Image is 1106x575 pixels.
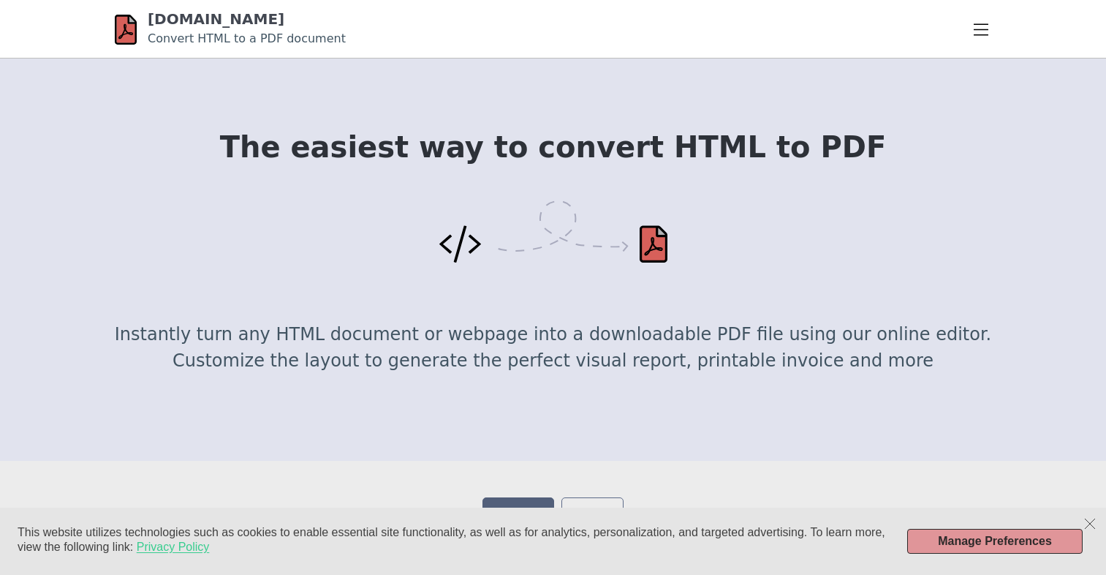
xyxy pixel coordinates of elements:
a: Privacy Policy [137,540,210,555]
a: HTML [482,497,554,543]
img: Convert HTML to PDF [439,200,667,263]
a: [DOMAIN_NAME] [148,10,284,28]
p: Instantly turn any HTML document or webpage into a downloadable PDF file using our online editor.... [115,321,992,374]
img: html-pdf.net [115,13,137,46]
a: Web [561,497,624,543]
small: Convert HTML to a PDF document [148,31,346,45]
span: This website utilizes technologies such as cookies to enable essential site functionality, as wel... [18,526,885,553]
h1: The easiest way to convert HTML to PDF [115,131,992,164]
button: Manage Preferences [907,529,1083,554]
